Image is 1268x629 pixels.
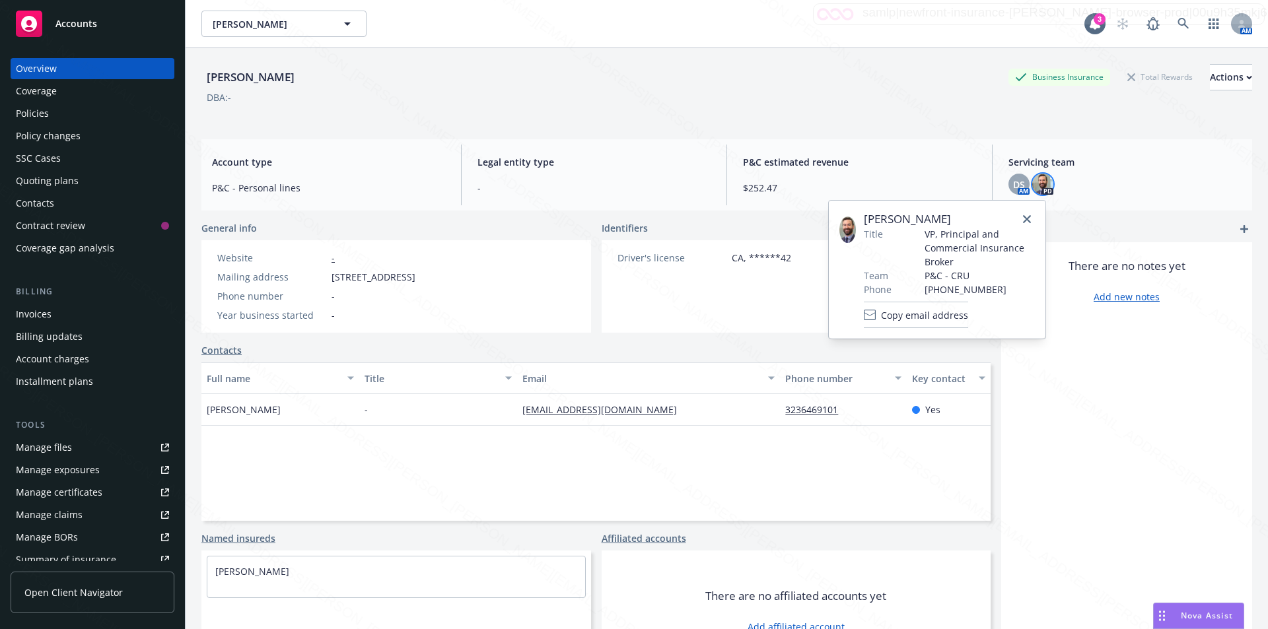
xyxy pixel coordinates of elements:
[617,251,726,265] div: Driver's license
[1140,11,1166,37] a: Report a Bug
[11,170,174,191] a: Quoting plans
[907,362,991,394] button: Key contact
[1153,603,1244,629] button: Nova Assist
[1069,258,1185,274] span: There are no notes yet
[477,155,711,169] span: Legal entity type
[201,531,275,545] a: Named insureds
[1210,65,1252,90] div: Actions
[1170,11,1197,37] a: Search
[11,326,174,347] a: Billing updates
[925,269,1035,282] span: P&C - CRU
[201,11,367,37] button: [PERSON_NAME]
[217,270,326,284] div: Mailing address
[207,90,231,104] div: DBA: -
[11,148,174,169] a: SSC Cases
[365,403,368,416] span: -
[212,181,445,195] span: P&C - Personal lines
[1109,11,1136,37] a: Start snowing
[11,348,174,370] a: Account charges
[24,585,123,599] span: Open Client Navigator
[11,437,174,458] a: Manage files
[1094,13,1106,25] div: 3
[16,170,79,191] div: Quoting plans
[332,251,335,264] a: -
[780,362,906,394] button: Phone number
[201,69,300,86] div: [PERSON_NAME]
[864,211,1035,227] span: [PERSON_NAME]
[1201,11,1227,37] a: Switch app
[1236,221,1252,237] a: add
[16,215,85,236] div: Contract review
[1013,178,1025,191] span: DS
[785,403,849,416] a: 3236469101
[864,302,968,328] button: Copy email address
[11,125,174,147] a: Policy changes
[602,531,686,545] a: Affiliated accounts
[16,326,83,347] div: Billing updates
[11,549,174,570] a: Summary of insurance
[602,221,648,235] span: Identifiers
[925,282,1035,296] span: [PHONE_NUMBER]
[925,227,1035,269] span: VP, Principal and Commercial Insurance Broker
[207,403,281,416] span: [PERSON_NAME]
[1019,211,1035,227] a: close
[1032,174,1053,195] img: photo
[1154,603,1170,628] div: Drag to move
[11,58,174,79] a: Overview
[11,5,174,42] a: Accounts
[705,588,886,604] span: There are no affiliated accounts yet
[217,251,326,265] div: Website
[16,527,78,548] div: Manage BORs
[16,482,102,503] div: Manage certificates
[16,58,57,79] div: Overview
[881,308,968,322] span: Copy email address
[864,227,883,241] span: Title
[1121,69,1199,85] div: Total Rewards
[217,289,326,303] div: Phone number
[201,343,242,357] a: Contacts
[11,215,174,236] a: Contract review
[11,527,174,548] a: Manage BORs
[743,181,976,195] span: $252.47
[11,482,174,503] a: Manage certificates
[332,289,335,303] span: -
[864,269,888,282] span: Team
[477,181,711,195] span: -
[365,372,497,385] div: Title
[201,362,359,394] button: Full name
[16,549,116,570] div: Summary of insurance
[517,362,780,394] button: Email
[1008,155,1242,169] span: Servicing team
[16,125,81,147] div: Policy changes
[16,148,61,169] div: SSC Cases
[522,403,687,416] a: [EMAIL_ADDRESS][DOMAIN_NAME]
[11,459,174,480] a: Manage exposures
[201,221,257,235] span: General info
[16,504,83,525] div: Manage claims
[912,372,971,385] div: Key contact
[11,371,174,392] a: Installment plans
[925,403,940,416] span: Yes
[359,362,517,394] button: Title
[213,17,327,31] span: [PERSON_NAME]
[11,285,174,298] div: Billing
[16,238,114,259] div: Coverage gap analysis
[16,81,57,102] div: Coverage
[217,308,326,322] div: Year business started
[332,308,335,322] span: -
[16,437,72,458] div: Manage files
[16,459,100,480] div: Manage exposures
[11,193,174,214] a: Contacts
[207,372,339,385] div: Full name
[16,348,89,370] div: Account charges
[1094,290,1160,304] a: Add new notes
[522,372,760,385] div: Email
[839,216,856,243] img: employee photo
[16,304,52,325] div: Invoices
[16,371,93,392] div: Installment plans
[215,565,289,578] a: [PERSON_NAME]
[864,282,892,296] span: Phone
[55,18,97,29] span: Accounts
[785,372,886,385] div: Phone number
[16,103,49,124] div: Policies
